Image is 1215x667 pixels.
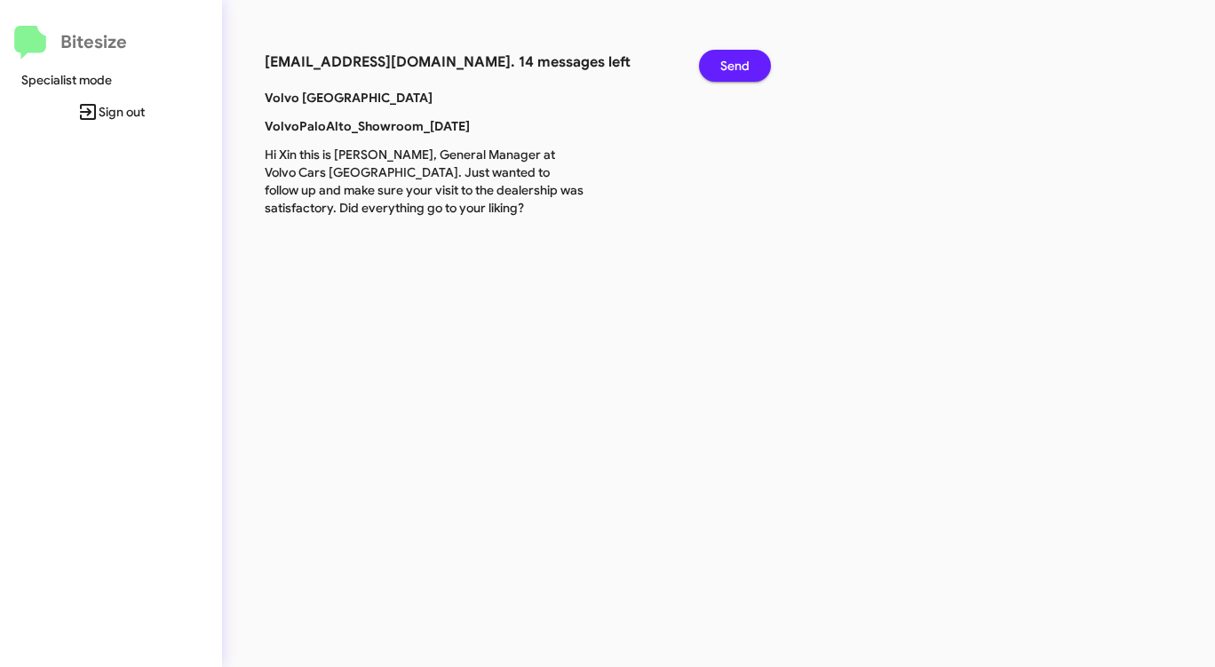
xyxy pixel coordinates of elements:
span: Sign out [14,96,208,128]
span: Send [720,50,750,82]
h3: [EMAIL_ADDRESS][DOMAIN_NAME]. 14 messages left [265,50,672,75]
b: VolvoPaloAlto_Showroom_[DATE] [265,118,470,134]
a: Bitesize [14,26,127,60]
b: Volvo [GEOGRAPHIC_DATA] [265,90,433,106]
p: Hi Xin this is [PERSON_NAME], General Manager at Volvo Cars [GEOGRAPHIC_DATA]. Just wanted to fol... [251,146,599,217]
button: Send [699,50,771,82]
